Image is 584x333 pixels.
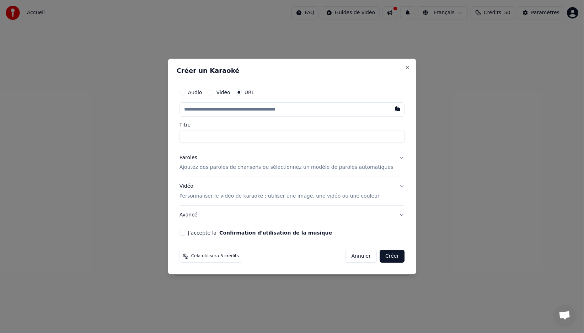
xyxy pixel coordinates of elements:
button: J'accepte la [219,230,332,235]
button: Avancé [180,206,405,224]
label: Audio [188,90,202,95]
button: Créer [380,250,404,263]
label: Titre [180,122,405,127]
h2: Créer un Karaoké [177,68,408,74]
p: Ajoutez des paroles de chansons ou sélectionnez un modèle de paroles automatiques [180,164,393,171]
div: Vidéo [180,183,380,200]
label: URL [245,90,255,95]
div: Paroles [180,154,197,161]
button: VidéoPersonnaliser le vidéo de karaoké : utiliser une image, une vidéo ou une couleur [180,177,405,206]
button: Annuler [345,250,377,263]
p: Personnaliser le vidéo de karaoké : utiliser une image, une vidéo ou une couleur [180,193,380,200]
label: Vidéo [216,90,230,95]
label: J'accepte la [188,230,332,235]
span: Cela utilisera 5 crédits [191,253,239,259]
button: ParolesAjoutez des paroles de chansons ou sélectionnez un modèle de paroles automatiques [180,149,405,177]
